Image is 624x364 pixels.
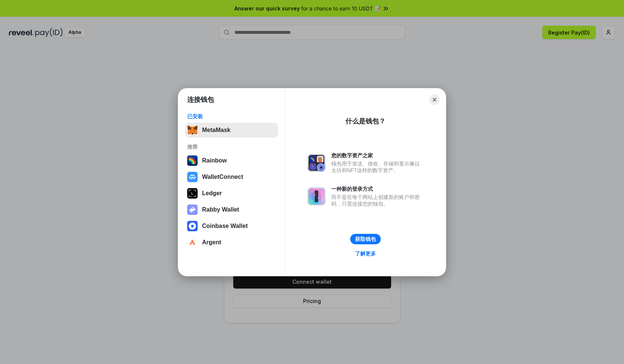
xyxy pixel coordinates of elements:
[185,219,278,233] button: Coinbase Wallet
[187,237,198,248] img: svg+xml,%3Csvg%20width%3D%2228%22%20height%3D%2228%22%20viewBox%3D%220%200%2028%2028%22%20fill%3D...
[202,157,227,164] div: Rainbow
[202,206,239,213] div: Rabby Wallet
[331,194,423,207] div: 而不是在每个网站上创建新的账户和密码，只需连接您的钱包。
[351,249,380,258] a: 了解更多
[331,160,423,174] div: 钱包用于发送、接收、存储和显示像以太坊和NFT这样的数字资产。
[355,236,376,242] div: 获取钱包
[345,117,386,126] div: 什么是钱包？
[350,234,381,244] button: 获取钱包
[187,155,198,166] img: svg+xml,%3Csvg%20width%3D%22120%22%20height%3D%22120%22%20viewBox%3D%220%200%20120%20120%22%20fil...
[187,113,276,120] div: 已安装
[185,202,278,217] button: Rabby Wallet
[185,153,278,168] button: Rainbow
[185,235,278,250] button: Argent
[187,144,276,150] div: 推荐
[202,127,230,133] div: MetaMask
[185,170,278,184] button: WalletConnect
[331,186,423,192] div: 一种新的登录方式
[331,152,423,159] div: 您的数字资产之家
[202,190,222,197] div: Ledger
[429,94,440,105] button: Close
[187,188,198,199] img: svg+xml,%3Csvg%20xmlns%3D%22http%3A%2F%2Fwww.w3.org%2F2000%2Fsvg%22%20width%3D%2228%22%20height%3...
[202,223,248,229] div: Coinbase Wallet
[202,239,221,246] div: Argent
[185,186,278,201] button: Ledger
[187,172,198,182] img: svg+xml,%3Csvg%20width%3D%2228%22%20height%3D%2228%22%20viewBox%3D%220%200%2028%2028%22%20fill%3D...
[185,123,278,138] button: MetaMask
[355,250,376,257] div: 了解更多
[308,187,325,205] img: svg+xml,%3Csvg%20xmlns%3D%22http%3A%2F%2Fwww.w3.org%2F2000%2Fsvg%22%20fill%3D%22none%22%20viewBox...
[187,125,198,135] img: svg+xml,%3Csvg%20fill%3D%22none%22%20height%3D%2233%22%20viewBox%3D%220%200%2035%2033%22%20width%...
[187,95,214,104] h1: 连接钱包
[308,154,325,172] img: svg+xml,%3Csvg%20xmlns%3D%22http%3A%2F%2Fwww.w3.org%2F2000%2Fsvg%22%20fill%3D%22none%22%20viewBox...
[187,204,198,215] img: svg+xml,%3Csvg%20xmlns%3D%22http%3A%2F%2Fwww.w3.org%2F2000%2Fsvg%22%20fill%3D%22none%22%20viewBox...
[187,221,198,231] img: svg+xml,%3Csvg%20width%3D%2228%22%20height%3D%2228%22%20viewBox%3D%220%200%2028%2028%22%20fill%3D...
[202,174,243,180] div: WalletConnect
